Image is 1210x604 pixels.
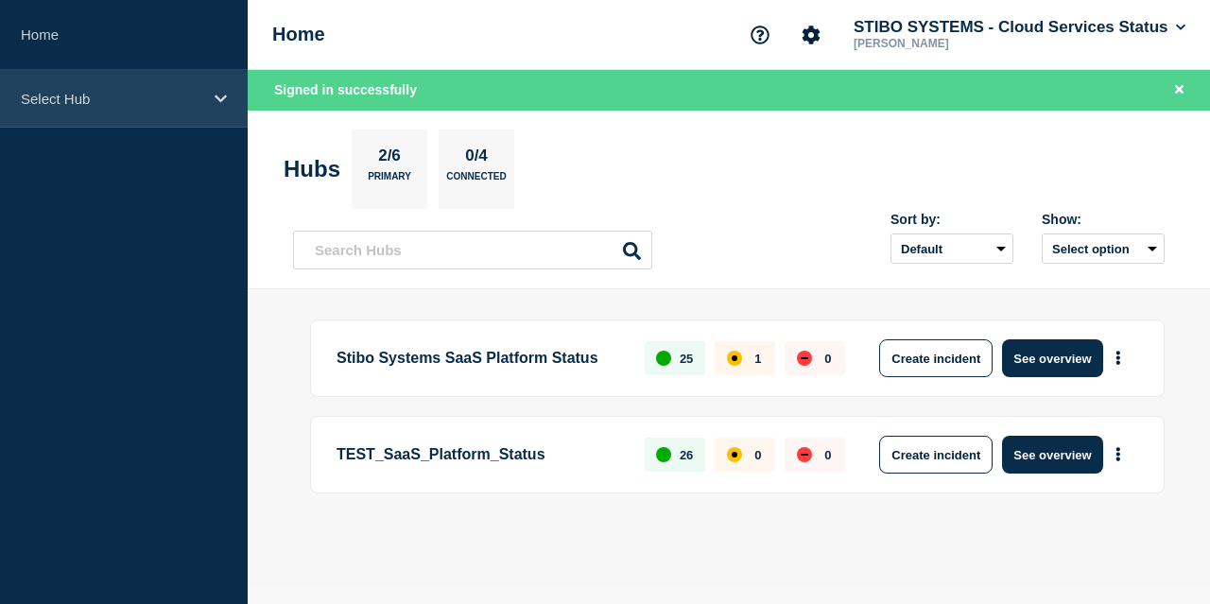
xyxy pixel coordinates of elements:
p: TEST_SaaS_Platform_Status [337,436,623,474]
p: 26 [680,448,693,462]
h2: Hubs [284,156,340,182]
button: Support [740,15,780,55]
select: Sort by [890,233,1013,264]
p: 0 [824,352,831,366]
div: up [656,447,671,462]
p: Select Hub [21,91,202,107]
div: affected [727,351,742,366]
button: Select option [1042,233,1165,264]
button: More actions [1106,438,1131,473]
button: Create incident [879,339,993,377]
p: 2/6 [372,147,408,171]
div: down [797,351,812,366]
h1: Home [272,24,325,45]
button: See overview [1002,436,1102,474]
button: See overview [1002,339,1102,377]
div: up [656,351,671,366]
p: 0/4 [458,147,495,171]
p: Connected [446,171,506,191]
p: Primary [368,171,411,191]
p: 0 [754,448,761,462]
p: 1 [754,352,761,366]
div: Sort by: [890,212,1013,227]
button: Close banner [1167,79,1191,101]
button: STIBO SYSTEMS - Cloud Services Status [850,18,1189,37]
p: 25 [680,352,693,366]
button: Create incident [879,436,993,474]
div: Show: [1042,212,1165,227]
div: down [797,447,812,462]
span: Signed in successfully [274,82,417,97]
p: Stibo Systems SaaS Platform Status [337,339,623,377]
button: More actions [1106,341,1131,376]
input: Search Hubs [293,231,652,269]
button: Account settings [791,15,831,55]
p: [PERSON_NAME] [850,37,1046,50]
p: 0 [824,448,831,462]
div: affected [727,447,742,462]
